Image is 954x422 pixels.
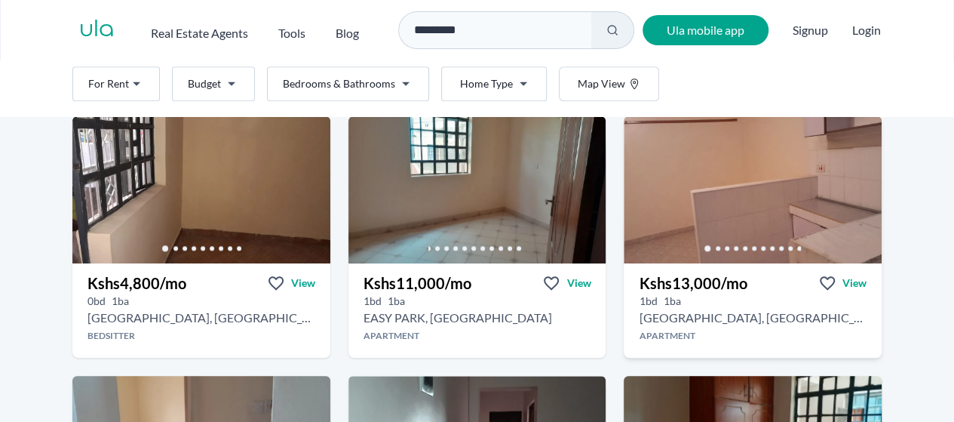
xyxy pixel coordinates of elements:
[441,66,547,101] button: Home Type
[72,263,330,358] a: Kshs4,800/moViewView property in detail0bd 1ba [GEOGRAPHIC_DATA], [GEOGRAPHIC_DATA]Bedsitter
[364,294,382,309] h5: 1 bedrooms
[842,276,867,291] span: View
[172,66,255,101] button: Budget
[639,294,657,309] h5: 1 bedrooms
[87,309,315,327] h2: Bedsitter for rent in Kitengela - Kshs 4,800/mo -Sajo Heights, Kitengela, Kenya, Kajiado County c...
[278,24,305,42] h2: Tools
[278,18,305,42] button: Tools
[639,309,867,327] h2: 1 bedroom Apartment for rent in Kitengela - Kshs 13,000/mo -Superior Apartments, Nairobi, Kenya, ...
[578,76,625,91] span: Map View
[87,294,106,309] h5: 0 bedrooms
[336,18,359,42] a: Blog
[72,330,330,342] h4: Bedsitter
[624,116,882,263] img: 1 bedroom Apartment for rent - Kshs 13,000/mo - in Kitengela Superior Apartments, Nairobi, Kenya,...
[336,24,359,42] h2: Blog
[852,21,881,39] button: Login
[348,116,606,263] img: 1 bedroom Apartment for rent - Kshs 11,000/mo - in Kitengela EASY PARK, Kitengela, Kenya, Kajiado...
[364,309,552,327] h2: 1 bedroom Apartment for rent in Kitengela - Kshs 11,000/mo -EASY PARK, Kitengela, Kenya, Kajiado ...
[348,330,606,342] h4: Apartment
[88,76,129,91] span: For Rent
[267,66,429,101] button: Bedrooms & Bathrooms
[624,263,882,358] a: Kshs13,000/moViewView property in detail1bd 1ba [GEOGRAPHIC_DATA], [GEOGRAPHIC_DATA]Apartment
[643,15,768,45] a: Ula mobile app
[348,263,606,358] a: Kshs11,000/moViewView property in detail1bd 1ba EASY PARK, [GEOGRAPHIC_DATA]Apartment
[87,273,186,294] h3: Kshs 4,800 /mo
[283,76,395,91] span: Bedrooms & Bathrooms
[291,276,315,291] span: View
[72,66,160,101] button: For Rent
[624,330,882,342] h4: Apartment
[364,273,471,294] h3: Kshs 11,000 /mo
[460,76,513,91] span: Home Type
[663,294,680,309] h5: 1 bathrooms
[72,116,330,263] img: Bedsitter for rent - Kshs 4,800/mo - in Kitengela close to Sajo Heights, Kitengela, Kenya, Kajiad...
[793,15,828,45] span: Signup
[388,294,405,309] h5: 1 bathrooms
[151,18,389,42] nav: Main
[79,17,115,44] a: ula
[639,273,747,294] h3: Kshs 13,000 /mo
[566,276,590,291] span: View
[151,24,248,42] h2: Real Estate Agents
[151,18,248,42] button: Real Estate Agents
[112,294,129,309] h5: 1 bathrooms
[188,76,221,91] span: Budget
